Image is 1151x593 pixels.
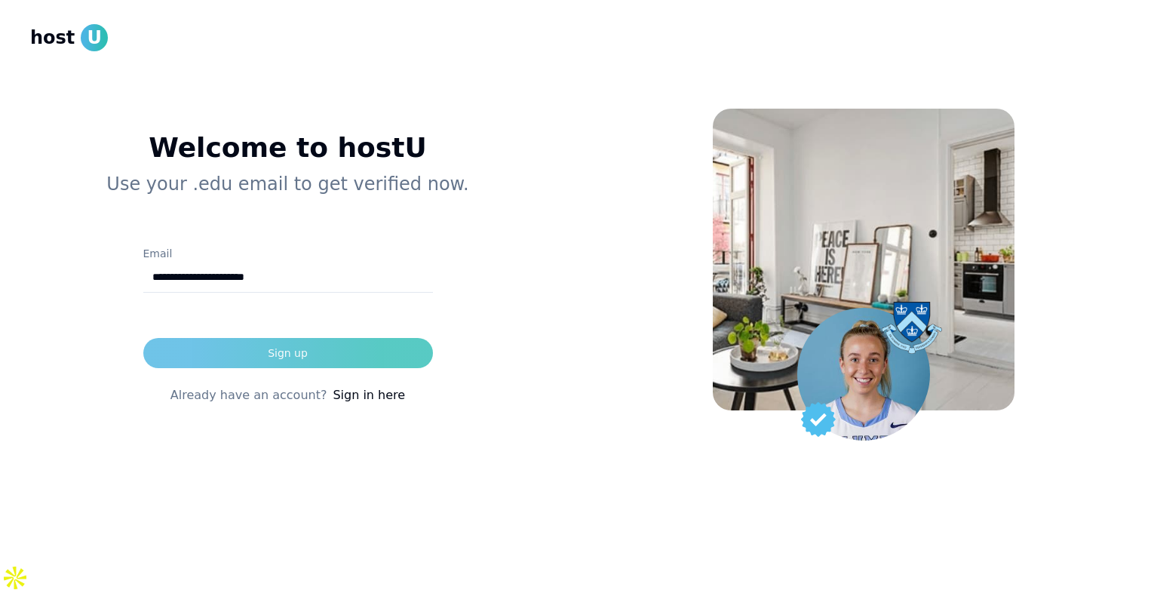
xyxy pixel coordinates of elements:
div: Sign up [268,346,308,361]
span: U [81,24,108,51]
a: Sign in here [333,386,405,404]
img: House Background [713,109,1014,410]
img: Student [797,308,930,441]
h1: Welcome to hostU [54,133,521,163]
label: Email [143,247,173,260]
p: Use your .edu email to get verified now. [54,172,521,196]
button: Sign up [143,338,433,368]
span: host [30,26,75,50]
a: hostU [30,24,108,51]
img: Columbia university [882,302,942,354]
span: Already have an account? [170,386,327,404]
